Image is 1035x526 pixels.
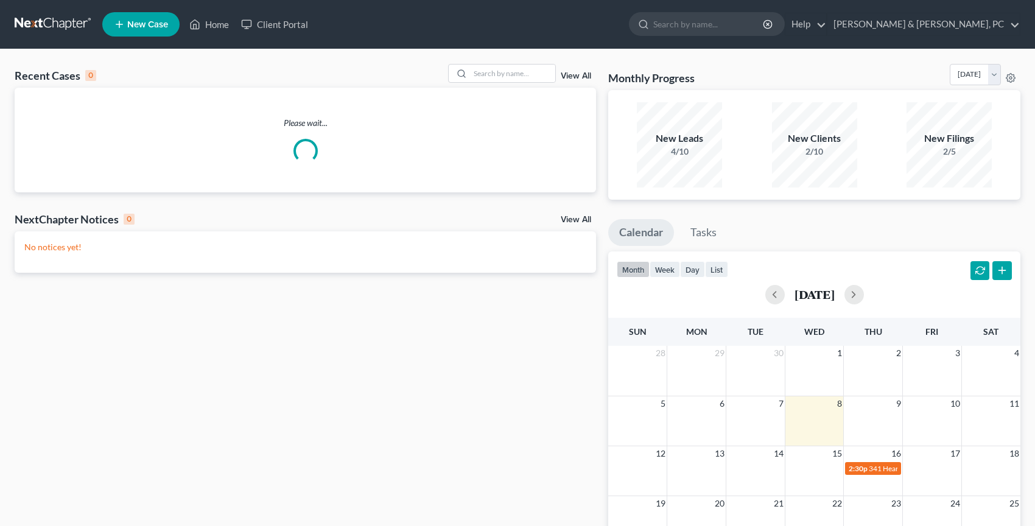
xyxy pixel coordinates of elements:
span: 5 [659,396,667,411]
div: 4/10 [637,146,722,158]
span: 4 [1013,346,1020,360]
span: 15 [831,446,843,461]
a: Calendar [608,219,674,246]
span: 12 [654,446,667,461]
a: View All [561,216,591,224]
h2: [DATE] [795,288,835,301]
p: Please wait... [15,117,596,129]
a: View All [561,72,591,80]
span: 28 [654,346,667,360]
a: Home [183,13,235,35]
input: Search by name... [653,13,765,35]
span: Wed [804,326,824,337]
span: 9 [895,396,902,411]
div: 0 [85,70,96,81]
span: Fri [925,326,938,337]
span: 29 [714,346,726,360]
div: New Filings [907,131,992,146]
span: Sun [629,326,647,337]
span: 7 [777,396,785,411]
span: 21 [773,496,785,511]
span: 2 [895,346,902,360]
span: 11 [1008,396,1020,411]
div: 0 [124,214,135,225]
p: No notices yet! [24,241,586,253]
span: Mon [686,326,707,337]
a: Help [785,13,826,35]
span: 1 [836,346,843,360]
span: 2:30p [849,464,868,473]
span: 17 [949,446,961,461]
span: 23 [890,496,902,511]
span: 25 [1008,496,1020,511]
span: 16 [890,446,902,461]
button: list [705,261,728,278]
div: 2/5 [907,146,992,158]
span: 6 [718,396,726,411]
a: Client Portal [235,13,314,35]
div: NextChapter Notices [15,212,135,226]
span: 341 Hearing for [PERSON_NAME] [869,464,978,473]
button: day [680,261,705,278]
span: 24 [949,496,961,511]
span: New Case [127,20,168,29]
span: 19 [654,496,667,511]
a: Tasks [679,219,728,246]
span: Tue [748,326,763,337]
button: week [650,261,680,278]
div: 2/10 [772,146,857,158]
a: [PERSON_NAME] & [PERSON_NAME], PC [827,13,1020,35]
span: 20 [714,496,726,511]
div: New Leads [637,131,722,146]
span: Thu [865,326,882,337]
span: 3 [954,346,961,360]
input: Search by name... [470,65,555,82]
span: 14 [773,446,785,461]
span: 13 [714,446,726,461]
span: 8 [836,396,843,411]
h3: Monthly Progress [608,71,695,85]
span: 18 [1008,446,1020,461]
button: month [617,261,650,278]
span: 30 [773,346,785,360]
span: 22 [831,496,843,511]
span: Sat [983,326,998,337]
div: New Clients [772,131,857,146]
div: Recent Cases [15,68,96,83]
span: 10 [949,396,961,411]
